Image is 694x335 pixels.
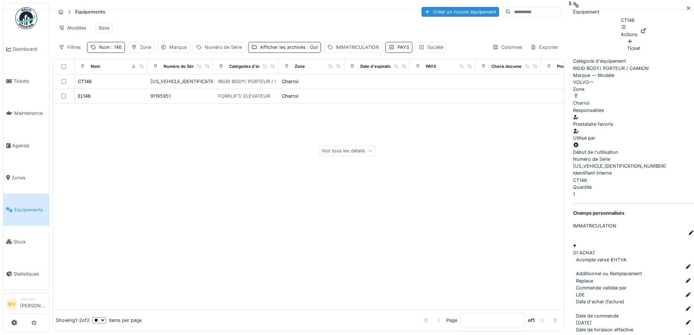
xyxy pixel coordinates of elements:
div: Additionnel ou Remplacement [576,270,691,277]
div: Exporter [527,42,561,52]
span: Maintenance [14,110,46,117]
div: CT146 [78,78,92,85]
div: Colonnes [489,42,526,52]
div: Filtres [55,42,84,52]
div: Charroi [573,100,589,106]
div: FORKLIFT/ ELEVATEUR [218,93,270,100]
div: Modèles [55,23,90,33]
div: items per page [93,317,142,324]
div: Créer un nouvel équipement [422,7,499,17]
span: Stock [13,238,46,245]
div: Page [446,317,457,324]
span: Tickets [13,78,46,85]
div: [US_VEHICLE_IDENTIFICATION_NUMBER] [573,156,694,170]
div: Date de commande [576,312,691,319]
a: Tickets [3,65,49,97]
div: Début de l'utilisation [573,142,694,156]
img: Badge_color-CXgf-gQk.svg [15,7,37,29]
div: IMMATRICULATION [336,44,379,51]
div: Numéro de Série [573,156,694,163]
div: RIGID BODY/ PORTEUR / CAMION [218,78,294,85]
span: Agenda [12,142,46,149]
a: MV Manager[PERSON_NAME] [6,296,46,314]
div: CT146 [621,17,646,38]
div: Équipement [573,8,599,15]
li: MV [6,299,17,310]
div: Catégorie d'équipement [573,58,694,65]
div: Catégories d'équipement [229,63,280,70]
div: Société [427,44,443,51]
div: Date d'achat (facture) [576,298,691,305]
div: 1 [573,184,694,198]
div: Afficher les archivés [260,44,318,51]
div: Commande validée par [576,284,691,291]
div: Utilisé par [573,135,694,141]
a: Dashboard [3,33,49,65]
div: PAYS [397,44,409,51]
span: Dashboard [13,46,46,52]
div: Quantité [573,184,694,191]
div: Date de livraison effective [576,326,691,333]
summary: 01 ACHAT [573,242,694,256]
span: : Oui [306,44,318,50]
div: Manager [20,296,46,302]
div: IMMATRICULATION [573,222,694,229]
a: Équipements [3,194,49,226]
a: Stock [3,226,49,258]
div: Replace [576,277,593,284]
div: 91195951 [150,93,210,100]
strong: Équipements [72,8,108,15]
div: Zone [295,63,305,70]
div: Marque — Modèle [573,72,694,79]
div: RIGID BODY/ PORTEUR / CAMION [573,58,694,71]
strong: of 1 [528,317,535,324]
div: Numéro de Série [164,63,197,70]
a: Zones [3,161,49,194]
div: Prochain entretien [557,63,594,70]
div: [DATE] [576,319,592,326]
div: CT146 [573,170,694,183]
div: Zone [140,44,151,51]
div: Base [99,24,109,31]
div: Acompte versé €HTVA [576,256,691,263]
div: [US_VEHICLE_IDENTIFICATION_NUMBER] [150,78,210,85]
div: Actions [621,24,638,38]
div: VOLVO — [573,72,694,86]
div: EL146 [78,93,91,100]
span: Zones [12,174,46,181]
li: [PERSON_NAME] [20,296,46,312]
div: Nom [91,63,100,70]
div: Identifiant interne [573,170,694,176]
span: : 146 [110,44,122,50]
span: Équipements [14,206,46,213]
div: PAYS [426,63,436,70]
div: Nom [99,44,122,51]
div: Showing 1 - 2 of 2 [56,317,90,324]
span: Statistiques [13,270,46,277]
a: Maintenance [3,97,49,129]
a: Agenda [3,129,49,161]
strong: Champs personnalisés [573,210,624,217]
div: Ticket [627,38,640,52]
div: Zone [573,86,694,93]
div: Check document date [491,63,536,70]
a: Statistiques [3,258,49,290]
div: Charroi [282,78,298,85]
div: Marque [169,44,187,51]
div: Responsables [573,107,694,114]
div: Numéro de Série [205,44,242,51]
div: Date d'expiration [360,63,394,70]
div: LDE [576,291,585,298]
div: 01 ACHAT [573,249,694,256]
div: Voir tous les détails [318,145,376,156]
div: Prestataire favoris [573,121,694,128]
div: Charroi [282,93,298,100]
